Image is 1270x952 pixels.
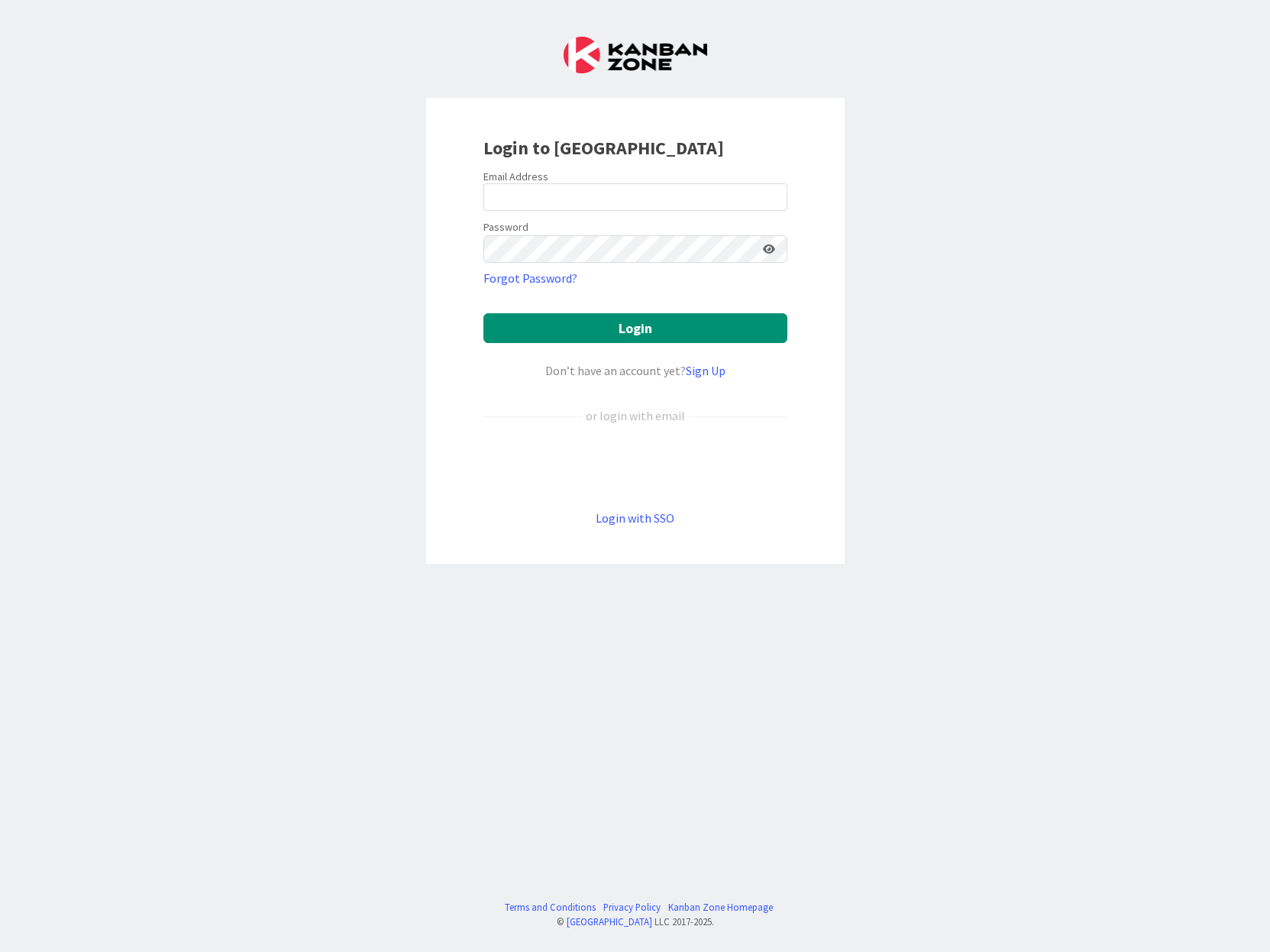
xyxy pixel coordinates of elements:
iframe: Sign in with Google Button [476,450,795,484]
a: Login with SSO [596,510,674,526]
div: Don’t have an account yet? [483,361,787,380]
a: Privacy Policy [603,900,661,915]
img: Kanban Zone [564,37,707,73]
a: Forgot Password? [483,269,577,287]
a: [GEOGRAPHIC_DATA] [567,915,652,928]
label: Password [483,219,528,235]
b: Login to [GEOGRAPHIC_DATA] [483,136,724,160]
label: Email Address [483,170,548,183]
a: Terms and Conditions [505,900,596,915]
a: Sign Up [686,363,725,378]
a: Kanban Zone Homepage [668,900,773,915]
div: or login with email [582,406,689,425]
button: Login [483,313,787,343]
div: © LLC 2017- 2025 . [497,915,773,929]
